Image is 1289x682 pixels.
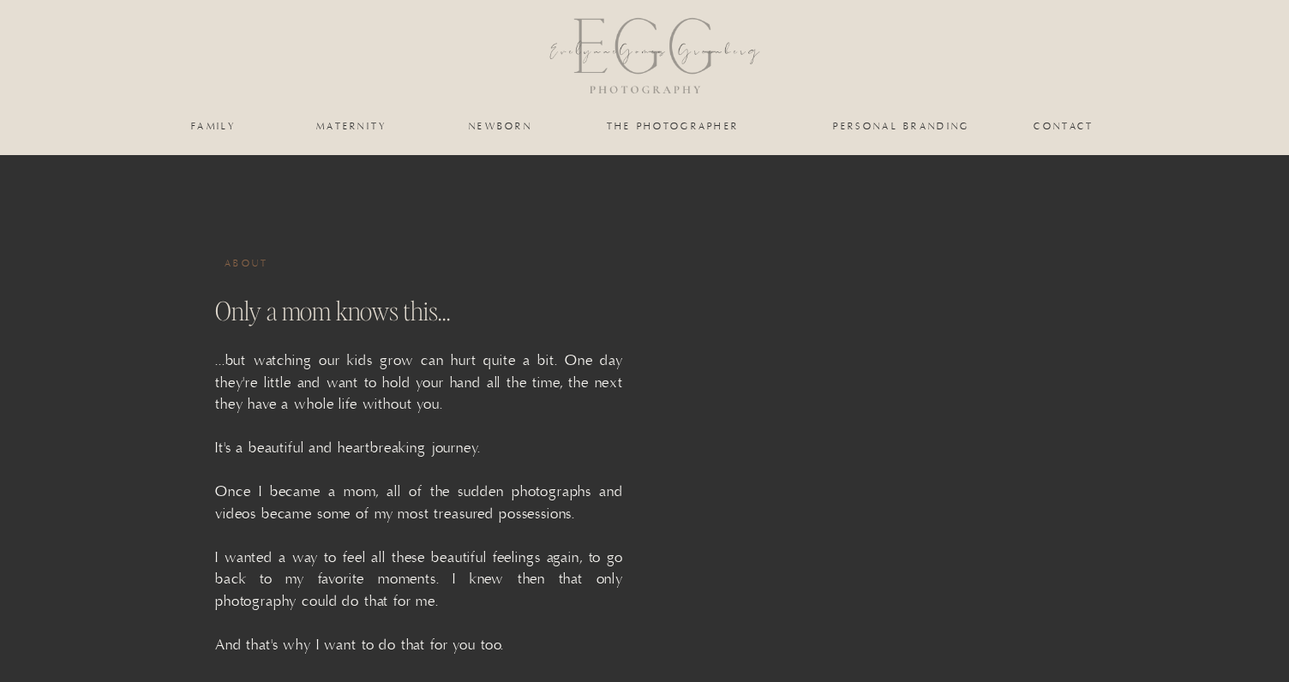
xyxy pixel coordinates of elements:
[587,121,758,131] a: the photographer
[316,121,387,131] a: maternity
[225,258,307,272] h1: About
[179,121,249,131] a: family
[831,121,972,131] a: personal branding
[215,295,539,332] h2: Only a mom knows this...
[1034,121,1094,131] a: Contact
[465,121,536,131] a: newborn
[215,350,623,571] p: ...but watching our kids grow can hurt quite a bit. One day they're little and want to hold your ...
